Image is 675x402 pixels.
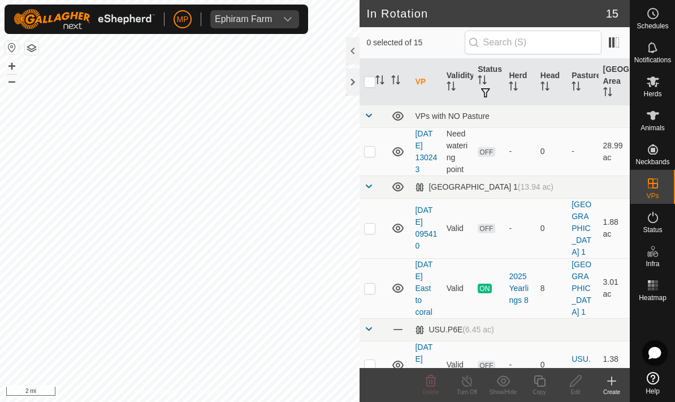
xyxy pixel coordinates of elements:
div: USU.P6E [415,325,494,335]
th: Herd [504,59,535,105]
span: ON [478,284,491,293]
a: Privacy Policy [135,387,178,397]
span: OFF [478,147,495,157]
span: VPs [646,193,659,199]
div: Copy [521,388,557,396]
a: [DATE] East to coral [415,260,432,317]
span: 0 selected of 15 [366,37,464,49]
span: Heatmap [639,294,667,301]
button: – [5,74,19,88]
td: 1.88 ac [599,198,630,258]
span: (6.45 ac) [462,325,494,334]
span: Neckbands [635,159,669,165]
td: - [567,127,598,176]
span: Schedules [637,23,668,29]
span: Delete [423,389,439,395]
div: [GEOGRAPHIC_DATA] 1 [415,182,553,192]
span: Ephiram Farm [210,10,276,28]
td: 0 [536,127,567,176]
div: Create [594,388,630,396]
button: Map Layers [25,41,38,55]
a: Contact Us [191,387,224,397]
p-sorticon: Activate to sort [391,77,400,86]
button: Reset Map [5,41,19,54]
td: Valid [442,198,473,258]
span: OFF [478,361,495,370]
td: Valid [442,341,473,389]
td: 1.38 ac [599,341,630,389]
a: [GEOGRAPHIC_DATA] 1 [572,200,591,256]
div: Ephiram Farm [215,15,272,24]
div: - [509,223,531,234]
p-sorticon: Activate to sort [572,83,581,92]
span: Infra [646,260,659,267]
a: [DATE] 130243 [415,129,437,174]
div: VPs with NO Pasture [415,112,625,121]
input: Search (S) [465,31,602,54]
p-sorticon: Activate to sort [478,77,487,86]
td: 8 [536,258,567,318]
p-sorticon: Activate to sort [447,83,456,92]
span: Animals [641,125,665,131]
span: Notifications [634,57,671,63]
a: Help [630,367,675,399]
th: VP [410,59,442,105]
span: (13.94 ac) [518,182,553,191]
div: Show/Hide [485,388,521,396]
div: Edit [557,388,594,396]
span: OFF [478,224,495,233]
td: Need watering point [442,127,473,176]
a: USU.P6E [572,354,590,375]
td: 3.01 ac [599,258,630,318]
button: + [5,59,19,73]
a: [DATE] 095410 [415,206,437,250]
a: [GEOGRAPHIC_DATA] 1 [572,260,591,317]
h2: In Rotation [366,7,605,20]
td: Valid [442,258,473,318]
img: Gallagher Logo [14,9,155,29]
th: Validity [442,59,473,105]
div: Turn Off [449,388,485,396]
div: 2025 Yearlings 8 [509,271,531,306]
p-sorticon: Activate to sort [509,83,518,92]
div: - [509,359,531,371]
a: [DATE] 124838 [415,343,437,387]
th: Pasture [567,59,598,105]
span: MP [177,14,189,25]
th: Head [536,59,567,105]
p-sorticon: Activate to sort [540,83,549,92]
th: Status [473,59,504,105]
div: dropdown trigger [276,10,299,28]
div: - [509,146,531,157]
td: 0 [536,198,567,258]
th: [GEOGRAPHIC_DATA] Area [599,59,630,105]
span: 15 [606,5,618,22]
span: Help [646,388,660,395]
span: Status [643,226,662,233]
td: 28.99 ac [599,127,630,176]
span: Herds [643,91,661,97]
p-sorticon: Activate to sort [375,77,384,86]
p-sorticon: Activate to sort [603,89,612,98]
td: 0 [536,341,567,389]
